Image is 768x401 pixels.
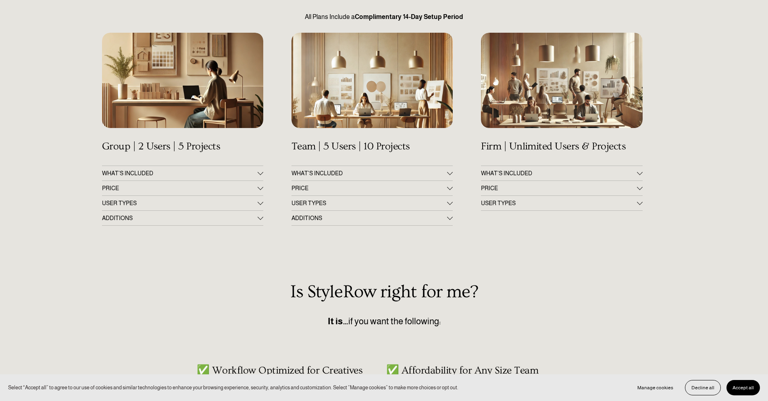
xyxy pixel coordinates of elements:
button: PRICE [102,181,263,195]
button: ADDITIONS [291,211,453,225]
span: ADDITIONS [291,215,447,221]
h4: Team | 5 Users | 10 Projects [291,141,453,153]
span: USER TYPES [102,200,258,206]
span: ADDITIONS [102,215,258,221]
button: WHAT’S INCLUDED [481,166,642,181]
p: if you want the following: [102,315,666,328]
h4: Firm | Unlimited Users & Projects [481,141,642,153]
span: WHAT’S INCLUDED [481,170,637,176]
button: WHAT'S INCLUDED [291,166,453,181]
button: Manage cookies [631,380,679,395]
span: WHAT'S INCLUDED [102,170,258,176]
h4: ✅ Affordability for Any Size Team [386,365,571,377]
button: Accept all [726,380,760,395]
span: PRICE [291,185,447,191]
button: PRICE [481,181,642,195]
h2: Is StyleRow right for me? [102,282,666,302]
button: USER TYPES [102,196,263,210]
p: All Plans Include a [102,12,666,22]
p: Select “Accept all” to agree to our use of cookies and similar technologies to enhance your brows... [8,384,458,391]
strong: Complimentary 14-Day Setup Period [355,13,463,20]
span: USER TYPES [291,200,447,206]
button: USER TYPES [291,196,453,210]
button: Decline all [685,380,721,395]
span: Accept all [733,385,754,391]
span: Manage cookies [637,385,673,391]
span: PRICE [481,185,637,191]
strong: It is… [328,316,348,326]
span: PRICE [102,185,258,191]
button: WHAT'S INCLUDED [102,166,263,181]
button: PRICE [291,181,453,195]
span: USER TYPES [481,200,637,206]
button: ADDITIONS [102,211,263,225]
h4: Group | 2 Users | 5 Projects [102,141,263,153]
span: Decline all [691,385,714,391]
h4: ✅ Workflow Optimized for Creatives [197,365,382,377]
span: WHAT'S INCLUDED [291,170,447,176]
button: USER TYPES [481,196,642,210]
